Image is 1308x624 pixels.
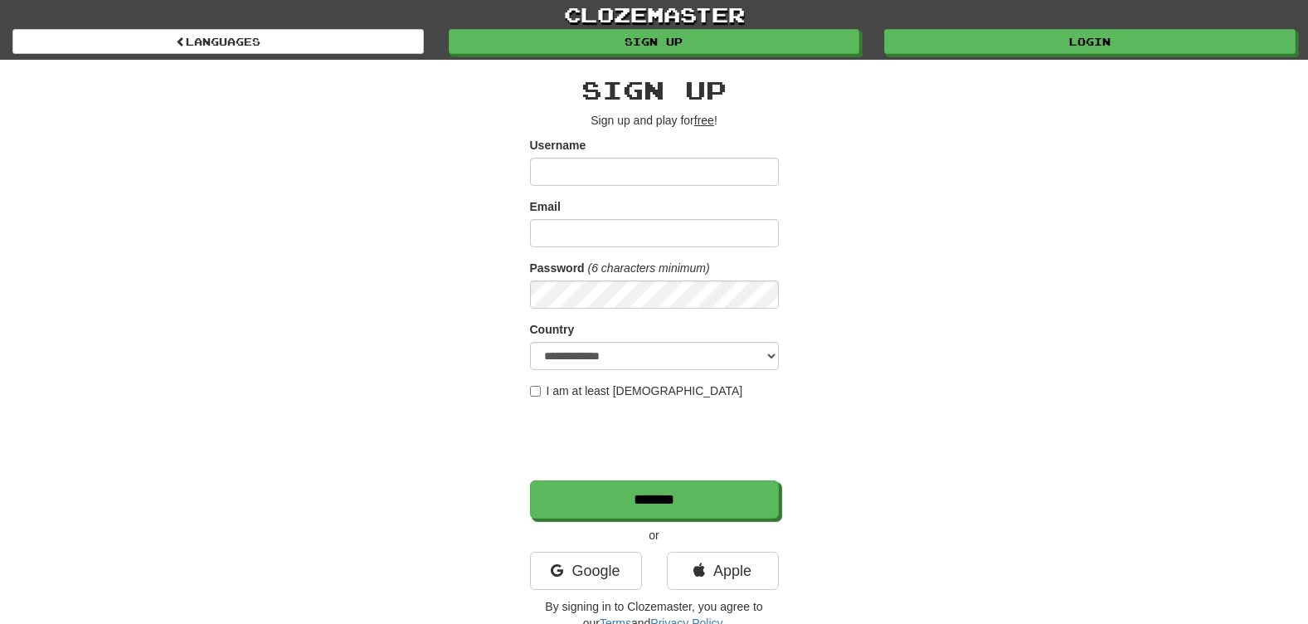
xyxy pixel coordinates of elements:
input: I am at least [DEMOGRAPHIC_DATA] [530,386,541,397]
p: or [530,527,779,544]
label: Password [530,260,585,276]
label: Email [530,198,561,215]
label: Username [530,137,586,154]
a: Sign up [449,29,860,54]
a: Google [530,552,642,590]
iframe: reCAPTCHA [530,407,782,472]
p: Sign up and play for ! [530,112,779,129]
h2: Sign up [530,76,779,104]
u: free [694,114,714,127]
a: Languages [12,29,424,54]
a: Login [884,29,1296,54]
em: (6 characters minimum) [588,261,710,275]
label: I am at least [DEMOGRAPHIC_DATA] [530,383,743,399]
a: Apple [667,552,779,590]
label: Country [530,321,575,338]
